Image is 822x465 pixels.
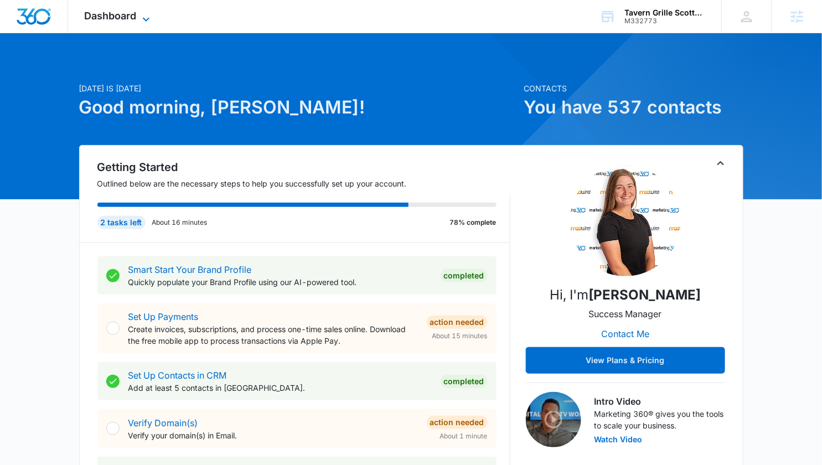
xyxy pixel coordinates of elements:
[450,218,497,228] p: 78% complete
[128,323,418,347] p: Create invoices, subscriptions, and process one-time sales online. Download the free mobile app t...
[152,218,208,228] p: About 16 minutes
[432,331,488,341] span: About 15 minutes
[427,416,488,429] div: Action Needed
[570,166,681,276] img: Kinsey Smith
[97,178,510,189] p: Outlined below are the necessary steps to help you successfully set up your account.
[128,311,199,322] a: Set Up Payments
[594,436,643,443] button: Watch Video
[714,157,727,170] button: Toggle Collapse
[441,269,488,282] div: Completed
[624,8,705,17] div: account name
[588,287,701,303] strong: [PERSON_NAME]
[624,17,705,25] div: account id
[441,375,488,388] div: Completed
[128,370,227,381] a: Set Up Contacts in CRM
[97,159,510,175] h2: Getting Started
[427,316,488,329] div: Action Needed
[85,10,137,22] span: Dashboard
[79,94,518,121] h1: Good morning, [PERSON_NAME]!
[97,216,146,229] div: 2 tasks left
[128,382,432,394] p: Add at least 5 contacts in [GEOGRAPHIC_DATA].
[594,395,725,408] h3: Intro Video
[128,276,432,288] p: Quickly populate your Brand Profile using our AI-powered tool.
[526,392,581,447] img: Intro Video
[526,347,725,374] button: View Plans & Pricing
[589,307,662,321] p: Success Manager
[128,417,198,428] a: Verify Domain(s)
[128,264,252,275] a: Smart Start Your Brand Profile
[524,82,743,94] p: Contacts
[440,431,488,441] span: About 1 minute
[590,321,660,347] button: Contact Me
[594,408,725,431] p: Marketing 360® gives you the tools to scale your business.
[79,82,518,94] p: [DATE] is [DATE]
[550,285,701,305] p: Hi, I'm
[524,94,743,121] h1: You have 537 contacts
[128,430,418,441] p: Verify your domain(s) in Email.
